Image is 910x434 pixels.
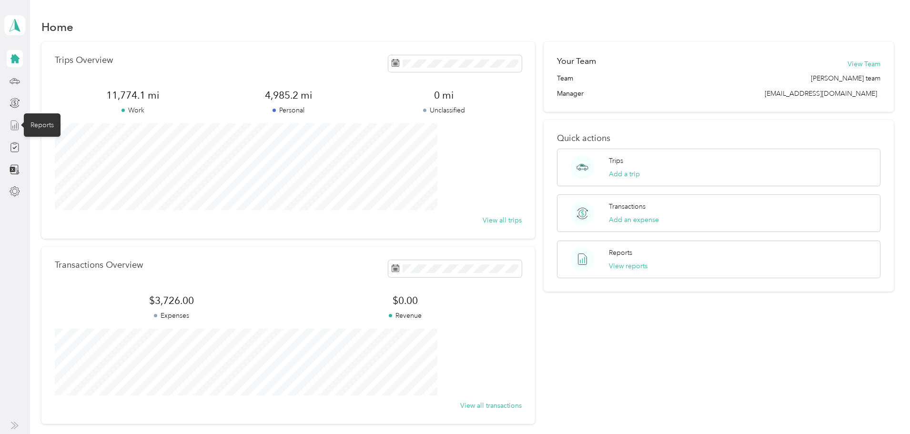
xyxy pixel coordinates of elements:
[55,89,211,102] span: 11,774.1 mi
[211,89,366,102] span: 4,985.2 mi
[609,215,659,225] button: Add an expense
[609,156,623,166] p: Trips
[366,89,522,102] span: 0 mi
[55,105,211,115] p: Work
[609,248,632,258] p: Reports
[24,113,61,137] div: Reports
[483,215,522,225] button: View all trips
[366,105,522,115] p: Unclassified
[557,55,596,67] h2: Your Team
[55,311,288,321] p: Expenses
[55,294,288,307] span: $3,726.00
[288,311,522,321] p: Revenue
[811,73,880,83] span: [PERSON_NAME] team
[557,73,573,83] span: Team
[211,105,366,115] p: Personal
[857,381,910,434] iframe: Everlance-gr Chat Button Frame
[557,89,584,99] span: Manager
[557,133,880,143] p: Quick actions
[288,294,522,307] span: $0.00
[55,55,113,65] p: Trips Overview
[765,90,877,98] span: [EMAIL_ADDRESS][DOMAIN_NAME]
[609,202,646,212] p: Transactions
[55,260,143,270] p: Transactions Overview
[460,401,522,411] button: View all transactions
[609,261,647,271] button: View reports
[848,59,880,69] button: View Team
[609,169,640,179] button: Add a trip
[41,22,73,32] h1: Home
